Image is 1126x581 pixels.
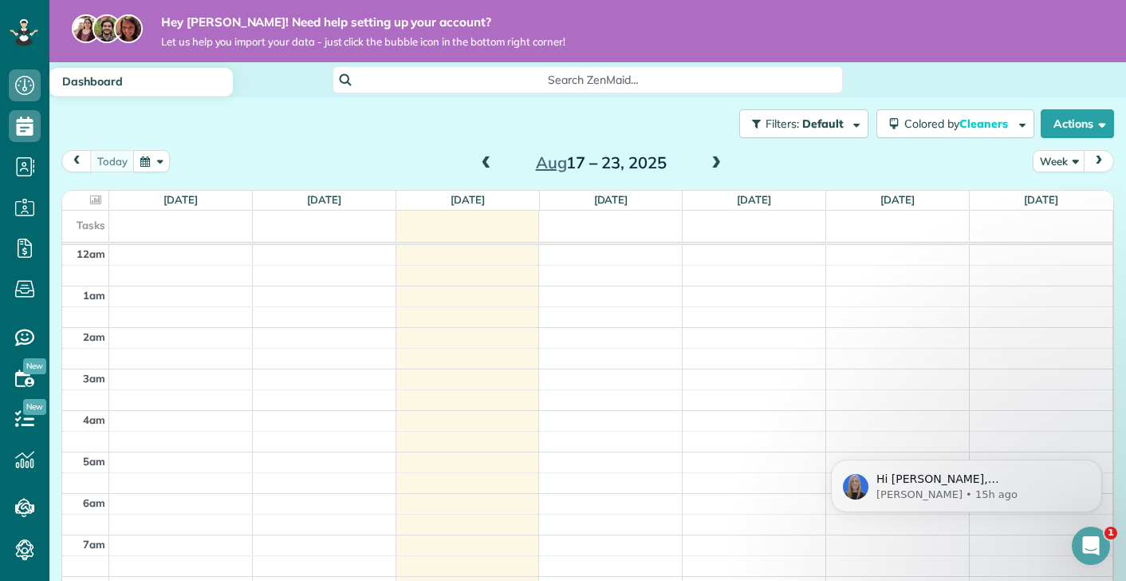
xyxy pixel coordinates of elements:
[536,152,567,172] span: Aug
[904,117,1014,131] span: Colored by
[737,193,771,206] a: [DATE]
[77,219,105,231] span: Tasks
[72,14,100,43] img: maria-72a9807cf96188c08ef61303f053569d2e2a8a1cde33d635c8a3ac13582a053d.jpg
[876,109,1034,138] button: Colored byCleaners
[161,14,565,30] strong: Hey [PERSON_NAME]! Need help setting up your account?
[83,496,105,509] span: 6am
[83,455,105,468] span: 5am
[23,399,46,415] span: New
[23,358,46,374] span: New
[1104,527,1117,539] span: 1
[502,154,701,172] h2: 17 – 23, 2025
[959,117,1010,131] span: Cleaners
[83,372,105,385] span: 3am
[163,193,198,206] a: [DATE]
[451,193,485,206] a: [DATE]
[161,35,565,49] span: Let us help you import your data - just click the bubble icon in the bottom right corner!
[83,330,105,343] span: 2am
[802,117,844,131] span: Default
[1072,527,1110,565] iframe: Intercom live chat
[90,150,135,172] button: today
[739,109,868,138] button: Filters: Default
[114,14,143,43] img: michelle-19f622bdf1676172e81f8f8fba1fb50e276960ebfe0243fe18214015130c80e4.jpg
[766,117,799,131] span: Filters:
[807,426,1126,538] iframe: Intercom notifications message
[1024,193,1058,206] a: [DATE]
[731,109,868,138] a: Filters: Default
[307,193,341,206] a: [DATE]
[62,74,123,89] span: Dashboard
[83,289,105,302] span: 1am
[880,193,915,206] a: [DATE]
[1041,109,1114,138] button: Actions
[1084,150,1114,172] button: next
[1033,150,1085,172] button: Week
[93,14,121,43] img: jorge-587dff0eeaa6aab1f244e6dc62b8924c3b6ad411094392a53c71c6c4a576187d.jpg
[83,538,105,551] span: 7am
[61,150,92,172] button: prev
[83,413,105,426] span: 4am
[594,193,628,206] a: [DATE]
[77,247,105,260] span: 12am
